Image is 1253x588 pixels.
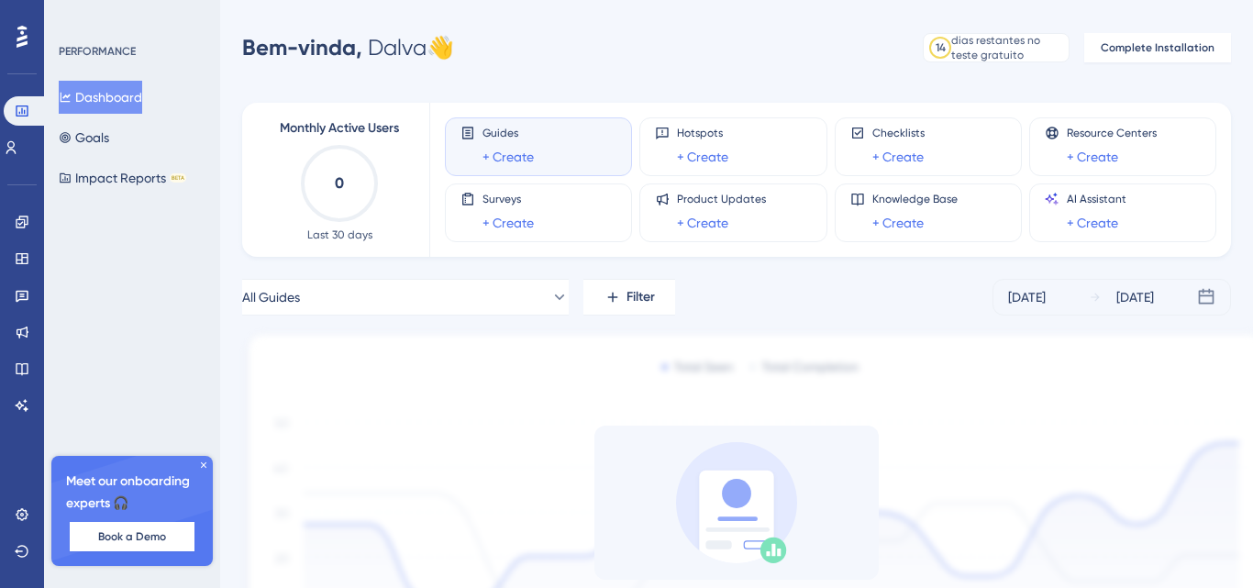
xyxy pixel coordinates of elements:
[677,212,728,234] a: + Create
[872,126,925,140] span: Checklists
[307,227,372,242] span: Last 30 days
[1116,286,1154,308] div: [DATE]
[626,286,655,308] span: Filter
[1067,212,1118,234] a: + Create
[335,174,344,192] text: 0
[59,44,136,59] div: PERFORMANCE
[242,279,569,316] button: All Guides
[677,192,766,206] span: Product Updates
[482,192,534,206] span: Surveys
[66,471,198,515] span: Meet our onboarding experts 🎧
[59,81,142,114] button: Dashboard
[872,192,958,206] span: Knowledge Base
[482,126,534,140] span: Guides
[482,212,534,234] a: + Create
[98,529,166,544] span: Book a Demo
[677,146,728,168] a: + Create
[59,161,186,194] button: Impact ReportsBETA
[872,212,924,234] a: + Create
[482,146,534,168] a: + Create
[1084,33,1231,62] button: Complete Installation
[70,522,194,551] button: Book a Demo
[872,146,924,168] a: + Create
[1101,40,1214,55] span: Complete Installation
[1067,146,1118,168] a: + Create
[242,286,300,308] span: All Guides
[170,173,186,183] div: BETA
[1067,126,1157,140] span: Resource Centers
[427,35,454,61] font: 👋
[936,41,946,54] font: 14
[1008,286,1046,308] div: [DATE]
[368,35,427,61] font: Dalva
[280,117,399,139] span: Monthly Active Users
[951,34,1040,61] font: dias restantes no teste gratuito
[583,279,675,316] button: Filter
[59,121,109,154] button: Goals
[677,126,728,140] span: Hotspots
[1067,192,1126,206] span: AI Assistant
[242,34,362,61] font: Bem-vinda,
